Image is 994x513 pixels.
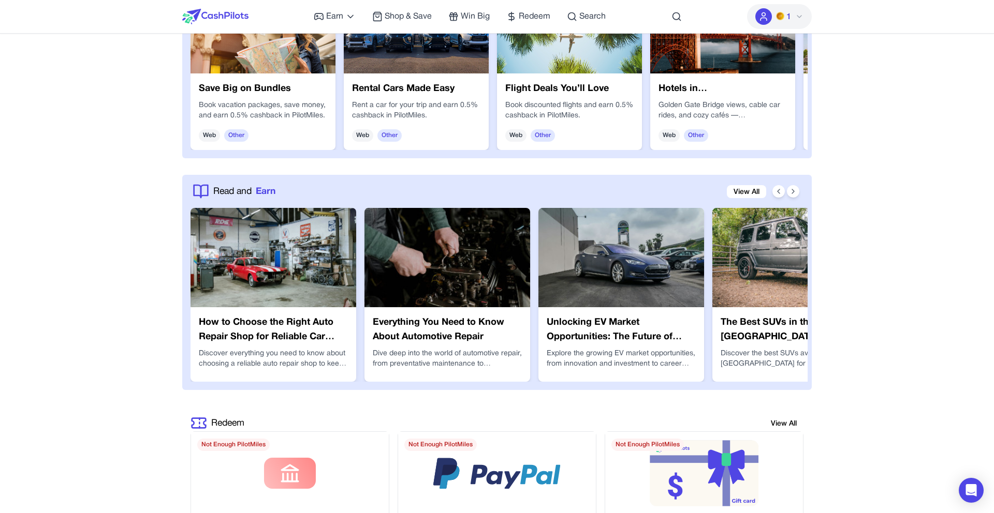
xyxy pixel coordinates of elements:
span: Not Enough PilotMiles [197,439,270,451]
img: Unlocking EV Market Opportunities: The Future of Electric Mobility [538,208,704,307]
img: /default-reward-image.png [264,458,316,489]
a: View All [727,185,766,198]
span: Earn [256,185,275,198]
p: Dive deep into the world of automotive repair, from preventative maintenance to emergency fixes, ... [373,349,522,369]
p: Book discounted flights and earn 0.5% cashback in PilotMiles. [505,100,634,121]
span: Other [684,129,708,142]
a: Shop & Save [372,10,432,23]
a: Earn [314,10,356,23]
span: Other [377,129,402,142]
a: Search [567,10,606,23]
span: Web [659,129,680,142]
img: The Best SUVs in the USA: Top Picks for Every Driver in 2025 [712,208,878,307]
span: Web [352,129,373,142]
h3: Everything You Need to Know About Automotive Repair [373,315,522,344]
img: default-reward-image.png [649,440,758,506]
a: View All [764,417,803,430]
p: Explore the growing EV market opportunities, from innovation and investment to career potential, ... [547,349,696,369]
a: Redeem [211,416,244,430]
p: Discover the best SUVs available in the [GEOGRAPHIC_DATA] for 2025, from budget-friendly crossove... [721,349,870,369]
span: Read and [213,185,252,198]
h3: Rental Cars Made Easy [352,82,480,96]
span: Win Big [461,10,490,23]
img: CashPilots Logo [182,9,248,24]
span: Web [199,129,220,142]
span: Not Enough PilotMiles [404,439,477,451]
span: Shop & Save [385,10,432,23]
p: Book vacation packages, save money, and earn 0.5% cashback in PilotMiles. [199,100,327,121]
p: Golden Gate Bridge views, cable car rides, and cozy cafés — [GEOGRAPHIC_DATA] has a unique blend ... [659,100,787,121]
span: Web [505,129,527,142]
h3: Flight Deals You’ll Love [505,82,634,96]
p: Discover everything you need to know about choosing a reliable auto repair shop to keep your vehi... [199,349,348,369]
h3: Unlocking EV Market Opportunities: The Future of Electric Mobility [547,315,696,344]
span: Redeem [519,10,550,23]
img: /default-reward-image.png [433,458,561,489]
div: Open Intercom Messenger [959,478,984,503]
a: Win Big [448,10,490,23]
span: Other [531,129,555,142]
img: How to Choose the Right Auto Repair Shop for Reliable Car Care [191,208,356,307]
a: Read andEarn [213,185,275,198]
h3: How to Choose the Right Auto Repair Shop for Reliable Car Care [199,315,348,344]
h3: The Best SUVs in the [GEOGRAPHIC_DATA]: Top Picks for Every Driver in [DATE] [721,315,870,344]
h3: Save Big on Bundles [199,82,327,96]
img: Everything You Need to Know About Automotive Repair [364,208,530,307]
span: Not Enough PilotMiles [611,439,684,451]
a: Redeem [506,10,550,23]
img: PMs [776,12,784,20]
h3: Hotels in [GEOGRAPHIC_DATA] [659,82,787,96]
span: Other [224,129,248,142]
button: PMs1 [747,4,812,29]
span: 1 [786,11,791,23]
p: Rent a car for your trip and earn 0.5% cashback in PilotMiles. [352,100,480,121]
span: Earn [326,10,343,23]
span: Search [579,10,606,23]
